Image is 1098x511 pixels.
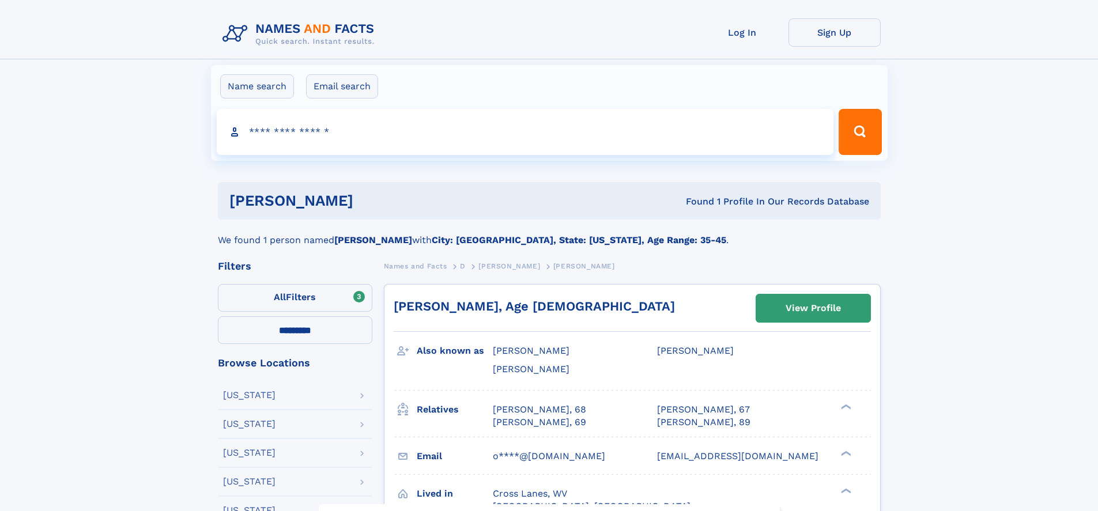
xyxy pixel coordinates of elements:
[493,416,586,429] a: [PERSON_NAME], 69
[786,295,841,321] div: View Profile
[839,109,881,155] button: Search Button
[756,294,870,322] a: View Profile
[417,341,493,361] h3: Also known as
[218,358,372,368] div: Browse Locations
[838,487,852,494] div: ❯
[478,259,540,273] a: [PERSON_NAME]
[493,488,567,499] span: Cross Lanes, WV
[460,262,466,270] span: D
[553,262,615,270] span: [PERSON_NAME]
[223,477,276,486] div: [US_STATE]
[218,284,372,312] label: Filters
[417,446,493,466] h3: Email
[223,419,276,429] div: [US_STATE]
[229,194,520,208] h1: [PERSON_NAME]
[657,451,818,461] span: [EMAIL_ADDRESS][DOMAIN_NAME]
[788,18,881,47] a: Sign Up
[223,391,276,400] div: [US_STATE]
[657,416,750,429] a: [PERSON_NAME], 89
[493,403,586,416] a: [PERSON_NAME], 68
[432,234,726,245] b: City: [GEOGRAPHIC_DATA], State: [US_STATE], Age Range: 35-45
[460,259,466,273] a: D
[218,18,384,50] img: Logo Names and Facts
[218,261,372,271] div: Filters
[218,219,881,247] div: We found 1 person named with .
[223,448,276,457] div: [US_STATE]
[838,449,852,457] div: ❯
[493,364,569,374] span: [PERSON_NAME]
[334,234,412,245] b: [PERSON_NAME]
[384,259,447,273] a: Names and Facts
[493,345,569,356] span: [PERSON_NAME]
[519,195,869,208] div: Found 1 Profile In Our Records Database
[657,403,750,416] a: [PERSON_NAME], 67
[306,74,378,99] label: Email search
[417,484,493,504] h3: Lived in
[217,109,834,155] input: search input
[838,403,852,410] div: ❯
[696,18,788,47] a: Log In
[478,262,540,270] span: [PERSON_NAME]
[220,74,294,99] label: Name search
[394,299,675,313] a: [PERSON_NAME], Age [DEMOGRAPHIC_DATA]
[274,292,286,302] span: All
[657,345,734,356] span: [PERSON_NAME]
[417,400,493,419] h3: Relatives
